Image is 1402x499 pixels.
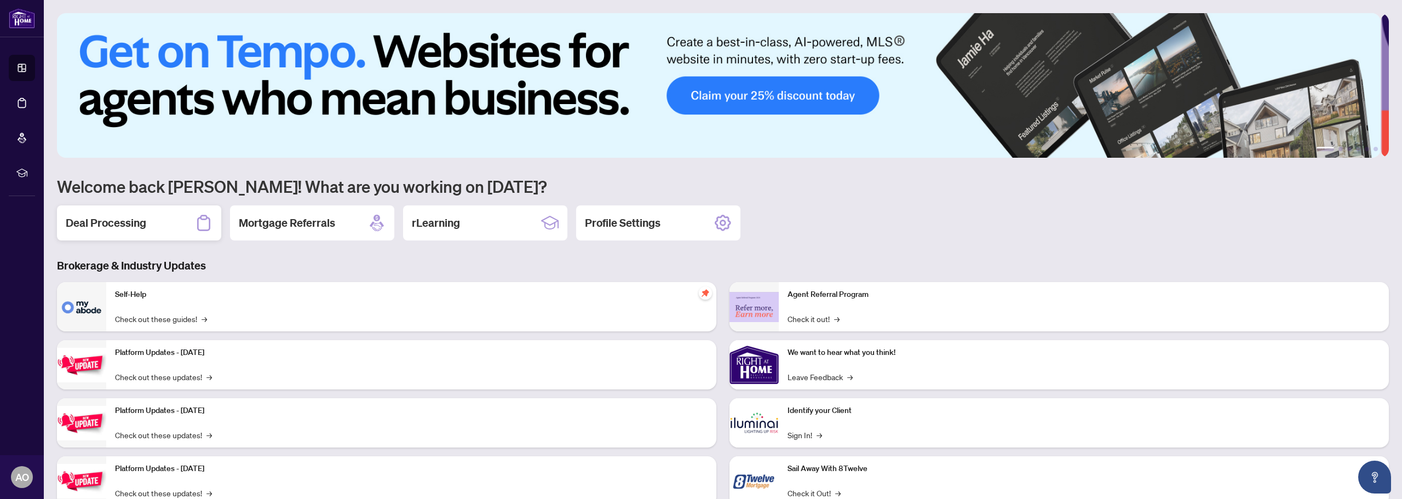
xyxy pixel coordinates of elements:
h1: Welcome back [PERSON_NAME]! What are you working on [DATE]? [57,176,1389,197]
p: We want to hear what you think! [788,347,1380,359]
span: → [847,371,853,383]
h2: rLearning [412,215,460,231]
a: Check it Out!→ [788,487,841,499]
button: 2 [1338,147,1343,151]
a: Check out these updates!→ [115,429,212,441]
span: → [817,429,822,441]
span: → [206,487,212,499]
button: 1 [1317,147,1334,151]
img: logo [9,8,35,28]
h2: Mortgage Referrals [239,215,335,231]
button: 3 [1347,147,1352,151]
span: → [835,487,841,499]
span: → [202,313,207,325]
p: Platform Updates - [DATE] [115,463,708,475]
span: → [206,371,212,383]
img: Platform Updates - July 8, 2025 [57,406,106,440]
span: AO [15,469,29,485]
a: Sign In!→ [788,429,822,441]
a: Check out these guides!→ [115,313,207,325]
span: → [206,429,212,441]
img: Platform Updates - July 21, 2025 [57,348,106,382]
h3: Brokerage & Industry Updates [57,258,1389,273]
img: Agent Referral Program [729,292,779,322]
button: 6 [1374,147,1378,151]
span: → [834,313,840,325]
p: Platform Updates - [DATE] [115,347,708,359]
p: Sail Away With 8Twelve [788,463,1380,475]
img: Slide 0 [57,13,1381,158]
button: 4 [1356,147,1360,151]
a: Check it out!→ [788,313,840,325]
img: Identify your Client [729,398,779,448]
p: Platform Updates - [DATE] [115,405,708,417]
img: Platform Updates - June 23, 2025 [57,464,106,498]
p: Self-Help [115,289,708,301]
span: pushpin [699,286,712,300]
a: Check out these updates!→ [115,487,212,499]
button: Open asap [1358,461,1391,494]
h2: Profile Settings [585,215,660,231]
h2: Deal Processing [66,215,146,231]
button: 5 [1365,147,1369,151]
img: Self-Help [57,282,106,331]
a: Leave Feedback→ [788,371,853,383]
p: Agent Referral Program [788,289,1380,301]
p: Identify your Client [788,405,1380,417]
a: Check out these updates!→ [115,371,212,383]
img: We want to hear what you think! [729,340,779,389]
